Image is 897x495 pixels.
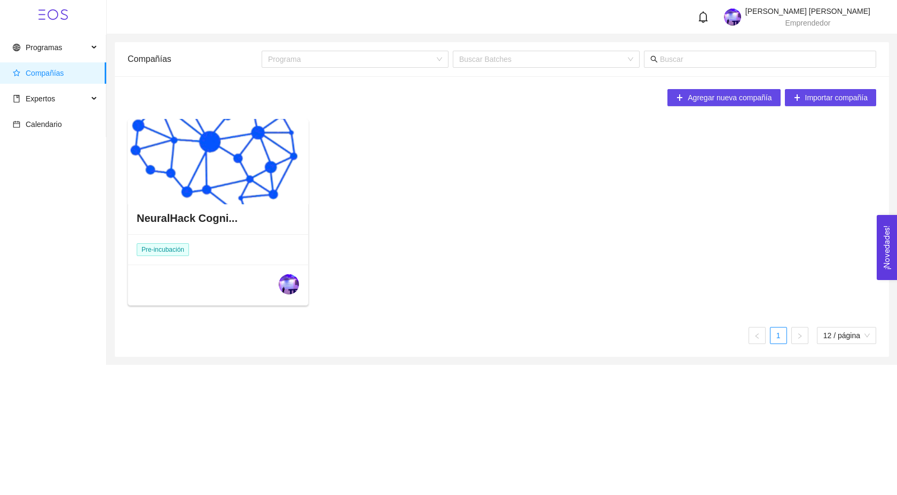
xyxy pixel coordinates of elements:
[13,69,20,77] span: star
[770,328,786,344] a: 1
[697,11,709,23] span: bell
[26,69,64,77] span: Compañías
[279,274,299,294] img: 1751497518887-IMG_7457.jpg
[817,327,876,344] div: tamaño de página
[805,92,868,103] span: Importar compañía
[13,95,20,102] span: book
[791,327,808,344] li: Página siguiente
[676,94,683,102] span: plus
[749,327,766,344] button: left
[688,92,772,103] span: Agregar nueva compañía
[128,44,262,74] div: Compañías
[13,44,20,51] span: global
[26,120,62,129] span: Calendario
[791,327,808,344] button: right
[770,327,787,344] li: 1
[785,19,831,27] span: Emprendedor
[877,215,897,280] button: Open Feedback Widget
[785,89,877,106] button: plusImportar compañía
[667,89,780,106] button: plusAgregar nueva compañía
[823,328,870,344] span: 12 / página
[797,333,803,339] span: right
[137,243,189,256] span: Pre-incubación
[793,94,801,102] span: plus
[650,55,658,63] span: search
[660,53,870,65] input: Buscar
[749,327,766,344] li: Página anterior
[26,43,62,52] span: Programas
[26,94,55,103] span: Expertos
[754,333,760,339] span: left
[745,7,870,15] span: [PERSON_NAME] [PERSON_NAME]
[724,9,741,26] img: 1751497518887-IMG_7457.jpg
[137,211,238,226] h4: NeuralHack Cogni...
[13,121,20,128] span: calendar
